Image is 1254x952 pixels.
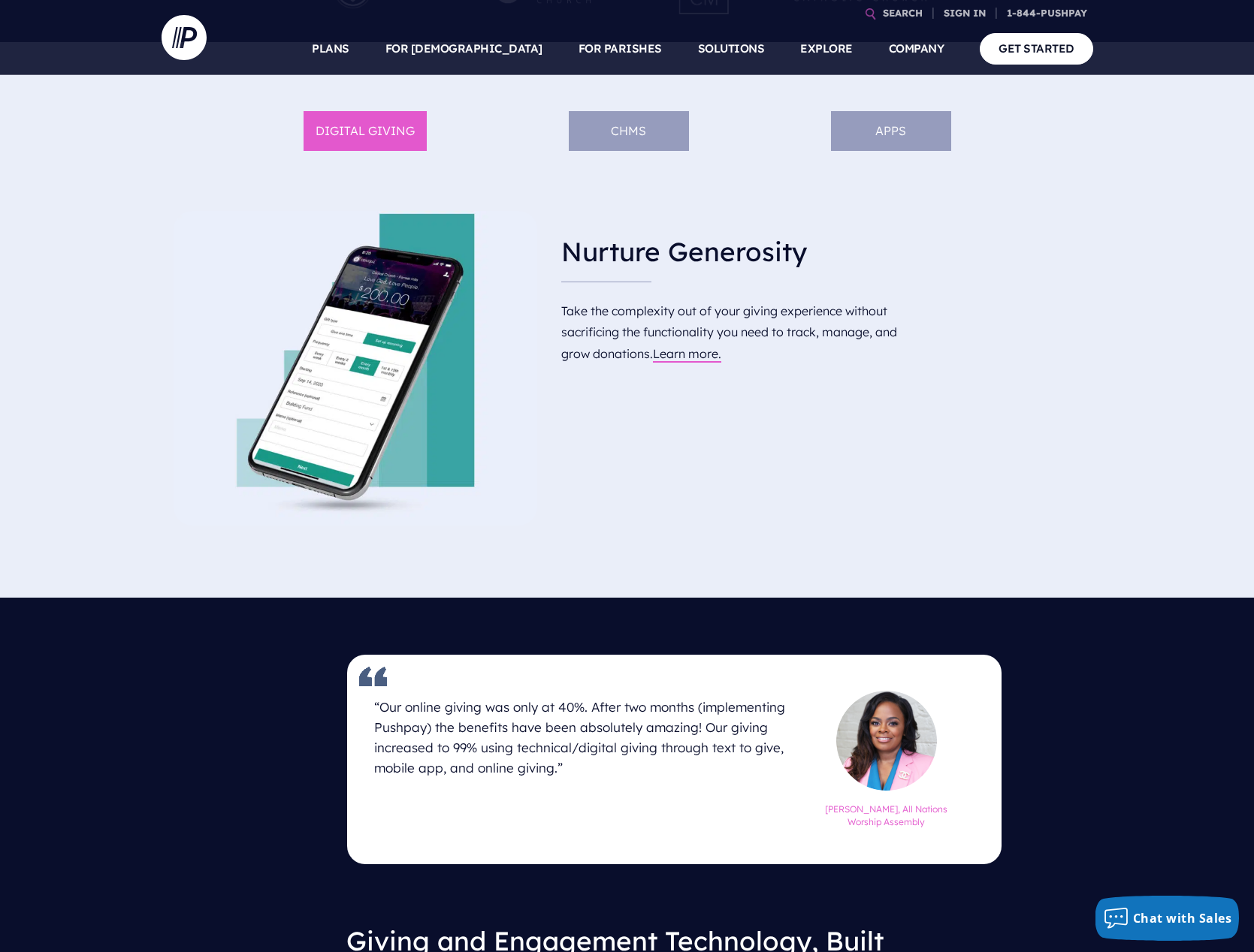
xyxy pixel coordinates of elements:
a: Learn more. [653,346,721,361]
span: Chat with Sales [1133,910,1232,926]
p: Take the complexity out of your giving experience without sacrificing the functionality you need ... [561,294,926,371]
a: EXPLORE [800,23,853,75]
a: SOLUTIONS [698,23,765,75]
h6: [PERSON_NAME], All Nations Worship Assembly [824,797,950,829]
h3: Nurture Generosity [561,223,926,282]
button: Chat with Sales [1095,896,1240,941]
a: FOR [DEMOGRAPHIC_DATA] [385,23,542,75]
a: COMPANY [889,23,944,75]
li: APPS [831,111,951,151]
li: ChMS [569,111,689,151]
a: PLANS [312,23,349,75]
a: FOR PARISHES [579,23,662,75]
img: giving (Picture) [174,211,538,526]
li: DIGITAL GIVING [304,111,427,151]
h4: “Our online giving was only at 40%. After two months (implementing Pushpay) the benefits have bee... [374,691,806,785]
a: GET STARTED [980,33,1093,64]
